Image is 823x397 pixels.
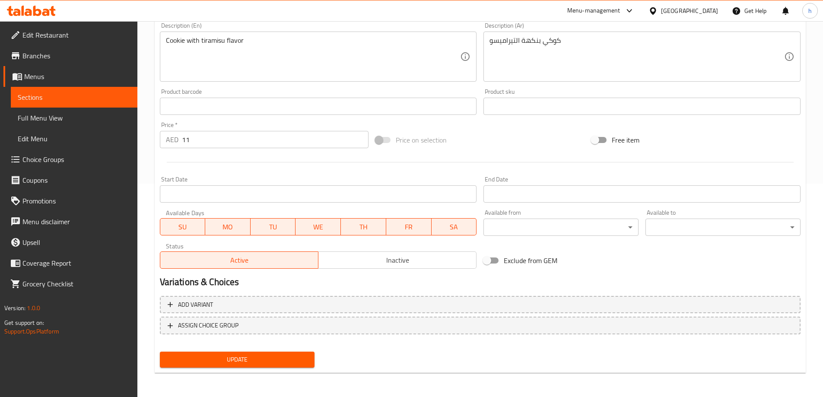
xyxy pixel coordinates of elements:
[209,221,247,233] span: MO
[22,30,130,40] span: Edit Restaurant
[160,251,318,269] button: Active
[18,133,130,144] span: Edit Menu
[22,196,130,206] span: Promotions
[205,218,251,235] button: MO
[160,276,801,289] h2: Variations & Choices
[11,128,137,149] a: Edit Menu
[396,135,447,145] span: Price on selection
[160,352,315,368] button: Update
[489,36,784,77] textarea: كوكي بنكهة التيراميسو
[808,6,812,16] span: h
[3,232,137,253] a: Upsell
[160,296,801,314] button: Add variant
[4,326,59,337] a: Support.OpsPlatform
[3,273,137,294] a: Grocery Checklist
[483,98,801,115] input: Please enter product sku
[160,218,206,235] button: SU
[3,149,137,170] a: Choice Groups
[3,45,137,66] a: Branches
[4,317,44,328] span: Get support on:
[18,113,130,123] span: Full Menu View
[251,218,296,235] button: TU
[160,98,477,115] input: Please enter product barcode
[11,108,137,128] a: Full Menu View
[22,237,130,248] span: Upsell
[254,221,292,233] span: TU
[3,25,137,45] a: Edit Restaurant
[3,191,137,211] a: Promotions
[341,218,386,235] button: TH
[18,92,130,102] span: Sections
[567,6,620,16] div: Menu-management
[164,254,315,267] span: Active
[3,66,137,87] a: Menus
[24,71,130,82] span: Menus
[390,221,428,233] span: FR
[178,320,238,331] span: ASSIGN CHOICE GROUP
[27,302,40,314] span: 1.0.0
[4,302,25,314] span: Version:
[296,218,341,235] button: WE
[22,154,130,165] span: Choice Groups
[435,221,473,233] span: SA
[22,258,130,268] span: Coverage Report
[661,6,718,16] div: [GEOGRAPHIC_DATA]
[504,255,557,266] span: Exclude from GEM
[432,218,477,235] button: SA
[22,175,130,185] span: Coupons
[299,221,337,233] span: WE
[386,218,432,235] button: FR
[344,221,383,233] span: TH
[22,216,130,227] span: Menu disclaimer
[483,219,639,236] div: ​
[167,354,308,365] span: Update
[645,219,801,236] div: ​
[178,299,213,310] span: Add variant
[22,279,130,289] span: Grocery Checklist
[166,36,461,77] textarea: Cookie with tiramisu flavor
[612,135,639,145] span: Free item
[3,170,137,191] a: Coupons
[164,221,202,233] span: SU
[22,51,130,61] span: Branches
[322,254,473,267] span: Inactive
[182,131,369,148] input: Please enter price
[160,317,801,334] button: ASSIGN CHOICE GROUP
[3,253,137,273] a: Coverage Report
[3,211,137,232] a: Menu disclaimer
[11,87,137,108] a: Sections
[318,251,477,269] button: Inactive
[166,134,178,145] p: AED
